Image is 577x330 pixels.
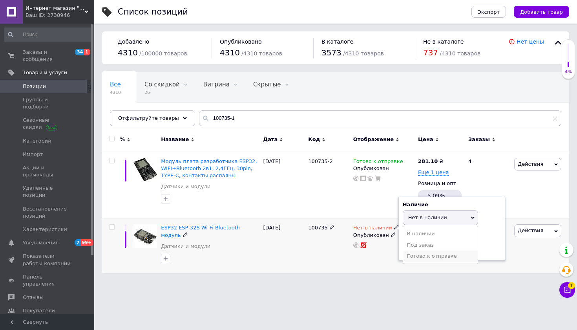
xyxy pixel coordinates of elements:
[321,48,341,57] span: 3573
[440,50,480,57] span: / 4310 товаров
[353,165,414,172] div: Опубликован
[161,183,210,190] a: Датчики и модули
[23,294,44,301] span: Отзывы
[353,225,392,233] span: Нет в наличии
[261,152,307,218] div: [DATE]
[353,158,403,167] span: Готово к отправке
[161,225,240,238] a: ESP32 ESP-32S Wi-Fi Bluetooth модуль
[468,136,490,143] span: Заказы
[139,50,187,57] span: / 100000 товаров
[23,273,73,288] span: Панель управления
[23,164,73,178] span: Акции и промокоды
[161,136,189,143] span: Название
[23,226,67,233] span: Характеристики
[403,201,501,208] div: Наличие
[423,48,438,57] span: 737
[520,9,563,15] span: Добавить товар
[144,90,180,95] span: 26
[199,110,561,126] input: Поиск по названию позиции, артикулу и поисковым запросам
[518,161,543,167] span: Действия
[220,38,262,45] span: Опубликовано
[26,5,84,12] span: Интернет магазин "E-To4Ka"
[423,38,464,45] span: Не в каталоге
[133,158,157,181] img: Модуль плата разработчика ESP32, WIFI+Bluetooth 2в1, 2,4ГГц, 30pin, TYPE-C, контакты распаяны
[321,38,353,45] span: В каталоге
[23,253,73,267] span: Показатели работы компании
[23,69,67,76] span: Товары и услуги
[4,27,93,42] input: Поиск
[418,180,462,187] div: Розница и опт
[403,251,478,262] li: Готово к отправке
[353,232,414,239] div: Опубликован
[263,136,278,143] span: Дата
[84,49,90,55] span: 1
[26,12,94,19] div: Ваш ID: 2738946
[308,136,320,143] span: Код
[110,111,163,118] span: Опубликованные
[408,214,447,220] span: Нет в наличии
[120,136,125,143] span: %
[403,240,478,251] li: Под заказ
[23,239,58,246] span: Уведомления
[23,96,73,110] span: Группы и подборки
[23,49,73,63] span: Заказы и сообщения
[418,169,449,176] span: Еще 1 цена
[118,48,138,57] span: 4310
[161,158,257,178] a: Модуль плата разработчика ESP32, WIFI+Bluetooth 2в1, 2,4ГГц, 30pin, TYPE-C, контакты распаяны
[518,227,543,233] span: Действия
[23,151,43,158] span: Импорт
[343,50,384,57] span: / 4310 товаров
[403,228,478,239] li: В наличии
[161,243,210,250] a: Датчики и модули
[118,8,188,16] div: Список позиций
[23,307,55,314] span: Покупатели
[568,282,575,289] span: 1
[23,117,73,131] span: Сезонные скидки
[471,6,506,18] button: Экспорт
[308,225,328,231] span: 100735
[23,83,46,90] span: Позиции
[23,205,73,220] span: Восстановление позиций
[203,81,230,88] span: Витрина
[241,50,282,57] span: / 4310 товаров
[144,81,180,88] span: Со скидкой
[427,192,449,207] span: 5.09%, 14.31 ₴
[308,158,333,164] span: 100735-2
[562,69,575,75] div: 4%
[110,90,121,95] span: 4310
[23,185,73,199] span: Удаленные позиции
[118,115,179,121] span: Отфильтруйте товары
[220,48,240,57] span: 4310
[75,49,84,55] span: 34
[353,136,394,143] span: Отображение
[418,158,438,164] b: 281.10
[514,6,569,18] button: Добавить товар
[81,239,94,246] span: 99+
[559,282,575,298] button: Чат с покупателем1
[118,38,149,45] span: Добавлено
[418,136,433,143] span: Цена
[261,218,307,273] div: [DATE]
[253,81,281,88] span: Скрытые
[75,239,81,246] span: 7
[464,152,512,218] div: 4
[133,224,157,248] img: ESP32 ESP-32S Wi-Fi Bluetooth модуль
[478,9,500,15] span: Экспорт
[418,158,443,165] div: ₴
[110,81,121,88] span: Все
[23,137,51,145] span: Категории
[517,38,544,45] a: Нет цены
